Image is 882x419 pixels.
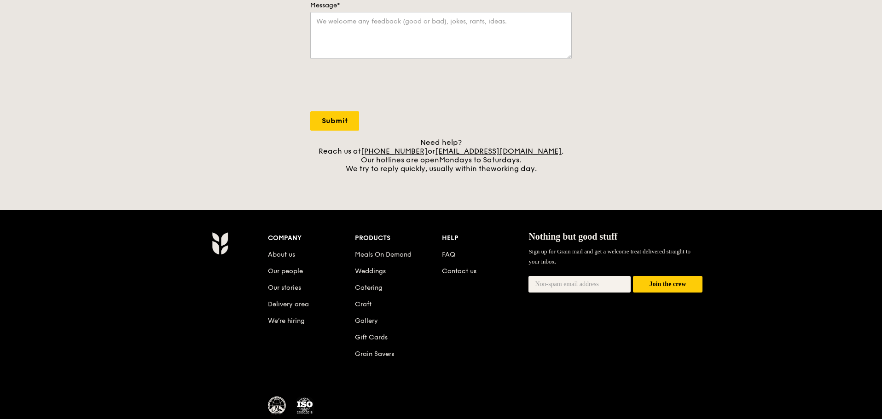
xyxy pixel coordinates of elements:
[633,276,702,293] button: Join the crew
[528,248,691,265] span: Sign up for Grain mail and get a welcome treat delivered straight to your inbox.
[268,317,305,325] a: We’re hiring
[268,232,355,245] div: Company
[491,164,537,173] span: working day.
[268,396,286,415] img: MUIS Halal Certified
[442,232,529,245] div: Help
[268,251,295,258] a: About us
[355,232,442,245] div: Products
[355,333,388,341] a: Gift Cards
[296,396,314,415] img: ISO Certified
[528,231,617,241] span: Nothing but good stuff
[439,155,521,164] span: Mondays to Saturdays.
[212,232,228,255] img: Grain
[355,251,412,258] a: Meals On Demand
[355,300,371,308] a: Craft
[268,300,309,308] a: Delivery area
[528,276,631,293] input: Non-spam email address
[361,147,428,155] a: [PHONE_NUMBER]
[310,138,572,173] div: Need help? Reach us at or . Our hotlines are open We try to reply quickly, usually within the
[310,68,450,104] iframe: reCAPTCHA
[268,284,301,292] a: Our stories
[355,317,378,325] a: Gallery
[355,267,386,275] a: Weddings
[442,251,455,258] a: FAQ
[268,267,303,275] a: Our people
[355,284,383,292] a: Catering
[355,350,394,358] a: Grain Savers
[310,111,359,131] input: Submit
[435,147,562,155] a: [EMAIL_ADDRESS][DOMAIN_NAME]
[310,1,572,10] label: Message*
[442,267,476,275] a: Contact us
